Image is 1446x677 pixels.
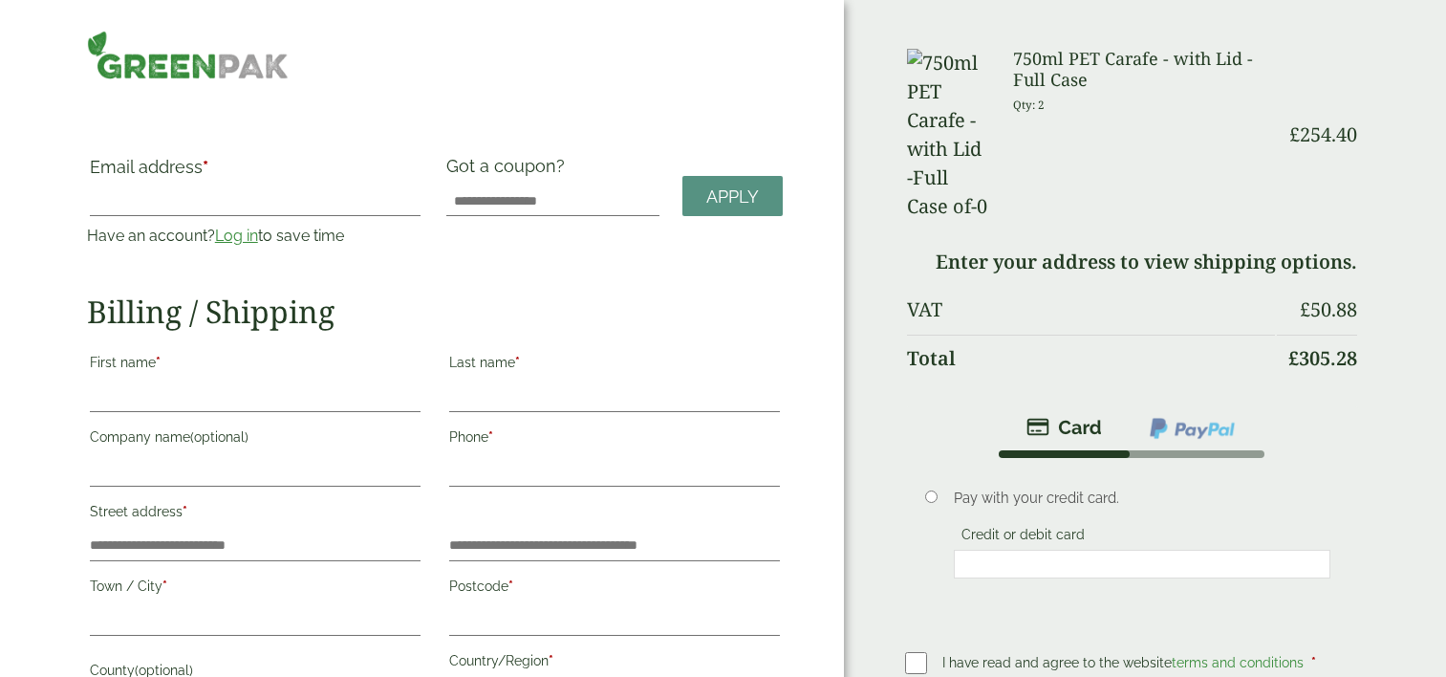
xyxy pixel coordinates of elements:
[87,225,423,248] p: Have an account? to save time
[508,579,513,594] abbr: required
[1148,416,1237,441] img: ppcp-gateway.png
[1289,121,1300,147] span: £
[1013,98,1045,112] small: Qty: 2
[449,573,780,605] label: Postcode
[162,579,167,594] abbr: required
[87,31,289,79] img: GreenPak Supplies
[942,655,1307,670] span: I have read and agree to the website
[1288,345,1299,371] span: £
[1300,296,1357,322] bdi: 50.88
[90,349,421,382] label: First name
[446,156,572,186] label: Got a coupon?
[156,355,161,370] abbr: required
[1311,655,1316,670] abbr: required
[203,157,208,177] abbr: required
[1289,121,1357,147] bdi: 254.40
[90,159,421,186] label: Email address
[1172,655,1304,670] a: terms and conditions
[488,429,493,445] abbr: required
[907,287,1276,333] th: VAT
[449,349,780,382] label: Last name
[90,573,421,605] label: Town / City
[954,488,1329,509] p: Pay with your credit card.
[215,227,258,245] a: Log in
[449,424,780,456] label: Phone
[907,49,990,221] img: 750ml PET Carafe - with Lid -Full Case of-0
[682,176,783,217] a: Apply
[1288,345,1357,371] bdi: 305.28
[1026,416,1102,439] img: stripe.png
[907,335,1276,382] th: Total
[87,294,783,330] h2: Billing / Shipping
[954,527,1092,548] label: Credit or debit card
[190,429,248,445] span: (optional)
[907,239,1358,285] td: Enter your address to view shipping options.
[90,424,421,456] label: Company name
[549,653,553,668] abbr: required
[183,504,187,519] abbr: required
[1300,296,1310,322] span: £
[515,355,520,370] abbr: required
[90,498,421,531] label: Street address
[706,186,759,207] span: Apply
[960,556,1324,573] iframe: Secure payment input frame
[1013,49,1275,90] h3: 750ml PET Carafe - with Lid - Full Case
